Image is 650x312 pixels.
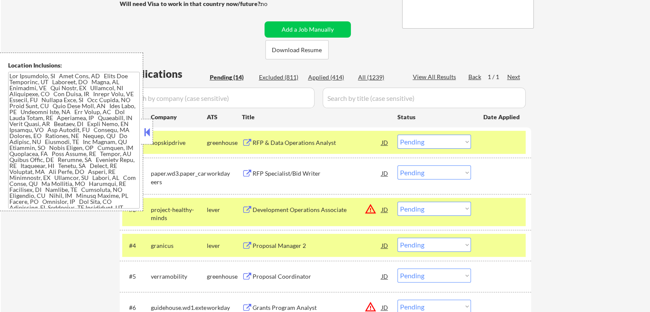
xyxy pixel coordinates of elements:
div: Location Inclusions: [8,61,140,70]
div: lever [207,241,242,250]
div: #4 [129,241,144,250]
div: Excluded (811) [259,73,302,82]
div: greenhouse [207,138,242,147]
div: Next [507,73,521,81]
div: Applied (414) [308,73,351,82]
div: RFP & Data Operations Analyst [253,138,382,147]
div: project-healthy-minds [151,206,207,222]
div: Development Operations Associate [253,206,382,214]
div: ATS [207,113,242,121]
button: Download Resume [265,40,329,59]
button: warning_amber [365,203,376,215]
div: JD [381,268,389,284]
input: Search by company (case sensitive) [122,88,315,108]
div: JD [381,165,389,181]
div: #6 [129,303,144,312]
div: 1 / 1 [488,73,507,81]
div: granicus [151,241,207,250]
input: Search by title (case sensitive) [323,88,526,108]
div: View All Results [413,73,459,81]
div: workday [207,169,242,178]
div: All (1239) [358,73,401,82]
div: JD [381,202,389,217]
div: Applications [122,69,207,79]
div: JD [381,238,389,253]
div: verramobility [151,272,207,281]
div: Status [397,109,471,124]
div: RFP Specialist/Bid Writer [253,169,382,178]
div: Proposal Coordinator [253,272,382,281]
div: Back [468,73,482,81]
div: greenhouse [207,272,242,281]
div: workday [207,303,242,312]
div: Date Applied [483,113,521,121]
button: Add a Job Manually [265,21,351,38]
div: #5 [129,272,144,281]
div: hopskipdrive [151,138,207,147]
div: lever [207,206,242,214]
div: Proposal Manager 2 [253,241,382,250]
div: Pending (14) [210,73,253,82]
div: Grants Program Analyst [253,303,382,312]
div: Company [151,113,207,121]
div: JD [381,135,389,150]
div: Title [242,113,389,121]
div: paper.wd3.paper_careers [151,169,207,186]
